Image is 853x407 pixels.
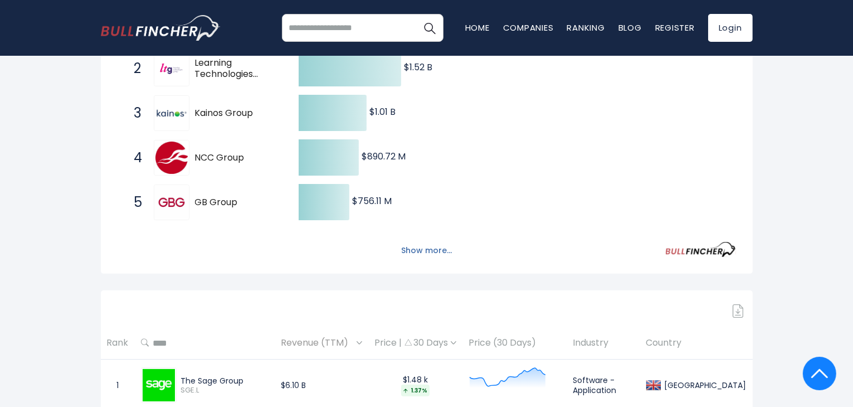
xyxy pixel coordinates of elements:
button: Search [416,14,443,42]
div: The Sage Group [181,376,269,386]
th: Industry [567,327,640,360]
span: 2 [129,59,140,78]
div: 1.37% [401,385,430,396]
a: Ranking [567,22,605,33]
span: SGE.L [181,386,269,395]
span: NCC Group [195,152,279,164]
a: Companies [503,22,554,33]
a: Register [655,22,695,33]
a: Go to homepage [101,15,221,41]
img: Kainos Group [155,97,188,129]
a: Home [465,22,490,33]
text: $756.11 M [352,195,392,207]
th: Rank [101,327,135,360]
span: 3 [129,104,140,123]
span: 5 [129,193,140,212]
img: bullfincher logo [101,15,221,41]
span: GB Group [195,197,279,209]
img: SGE.L.png [143,369,175,401]
text: $1.01 B [369,105,396,118]
span: Learning Technologies Group [195,57,279,81]
img: GB Group [155,186,188,219]
span: Kainos Group [195,108,279,119]
text: $1.52 B [404,61,432,74]
text: $890.72 M [362,150,406,163]
span: Revenue (TTM) [281,335,354,352]
a: Login [708,14,753,42]
th: Price (30 Days) [462,327,567,360]
div: $1.48 k [374,375,456,396]
img: NCC Group [155,142,188,174]
span: 4 [129,148,140,167]
a: Blog [618,22,642,33]
button: Show more... [394,241,459,260]
div: Price | 30 Days [374,337,456,349]
img: Learning Technologies Group [155,59,188,78]
div: [GEOGRAPHIC_DATA] [661,380,746,390]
